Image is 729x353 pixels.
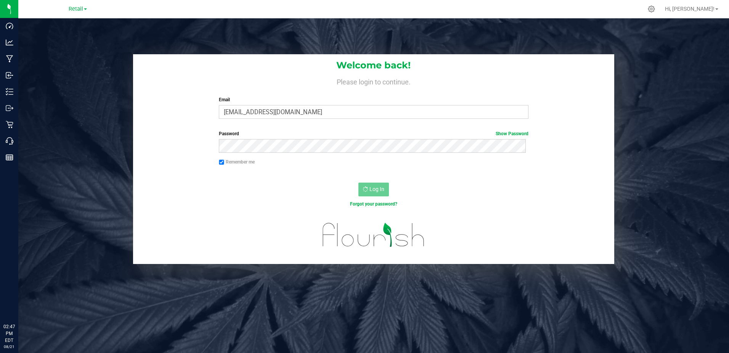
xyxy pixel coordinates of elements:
[358,183,389,196] button: Log In
[6,137,13,145] inline-svg: Call Center
[219,131,239,136] span: Password
[6,154,13,161] inline-svg: Reports
[496,131,528,136] a: Show Password
[6,71,13,79] inline-svg: Inbound
[313,215,434,254] img: flourish_logo.svg
[369,186,384,192] span: Log In
[219,96,528,103] label: Email
[6,104,13,112] inline-svg: Outbound
[6,55,13,63] inline-svg: Manufacturing
[665,6,715,12] span: Hi, [PERSON_NAME]!
[350,201,397,207] a: Forgot your password?
[6,88,13,96] inline-svg: Inventory
[6,39,13,46] inline-svg: Analytics
[219,160,224,165] input: Remember me
[219,159,255,165] label: Remember me
[69,6,83,12] span: Retail
[3,323,15,344] p: 02:47 PM EDT
[133,60,615,70] h1: Welcome back!
[6,22,13,30] inline-svg: Dashboard
[647,5,656,13] div: Manage settings
[6,121,13,128] inline-svg: Retail
[3,344,15,350] p: 08/21
[133,76,615,86] h4: Please login to continue.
